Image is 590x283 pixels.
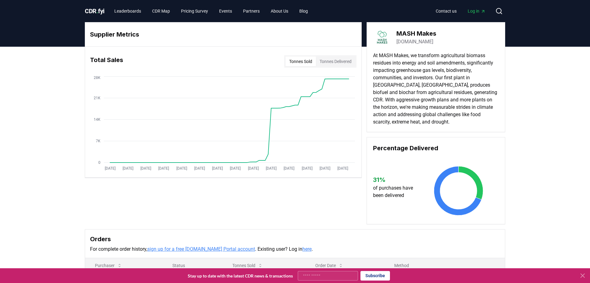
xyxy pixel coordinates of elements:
[285,57,316,66] button: Tonnes Sold
[238,6,265,17] a: Partners
[373,143,499,153] h3: Percentage Delivered
[431,6,490,17] nav: Main
[320,166,330,171] tspan: [DATE]
[98,160,100,165] tspan: 0
[85,7,104,15] a: CDR.fyi
[396,29,436,38] h3: MASH Makes
[176,6,213,17] a: Pricing Survey
[310,259,348,272] button: Order Date
[90,234,500,244] h3: Orders
[109,6,146,17] a: Leaderboards
[389,262,500,269] p: Method
[90,30,356,39] h3: Supplier Metrics
[214,6,237,17] a: Events
[431,6,462,17] a: Contact us
[396,38,433,45] a: [DOMAIN_NAME]
[94,96,100,100] tspan: 21K
[373,175,419,184] h3: 31 %
[337,166,348,171] tspan: [DATE]
[227,259,268,272] button: Tonnes Sold
[96,139,100,143] tspan: 7K
[373,52,499,126] p: At MASH Makes, we transform agricultural biomass residues into energy and soil amendments, signif...
[248,166,259,171] tspan: [DATE]
[147,246,255,252] a: sign up for a free [DOMAIN_NAME] Portal account
[194,166,205,171] tspan: [DATE]
[468,8,486,14] span: Log in
[85,7,104,15] span: CDR fyi
[158,166,169,171] tspan: [DATE]
[167,262,218,269] p: Status
[90,55,123,68] h3: Total Sales
[123,166,133,171] tspan: [DATE]
[96,7,98,15] span: .
[294,6,313,17] a: Blog
[266,166,277,171] tspan: [DATE]
[94,76,100,80] tspan: 28K
[302,246,312,252] a: here
[230,166,241,171] tspan: [DATE]
[90,259,127,272] button: Purchaser
[284,166,294,171] tspan: [DATE]
[94,117,100,122] tspan: 14K
[105,166,116,171] tspan: [DATE]
[302,166,313,171] tspan: [DATE]
[147,6,175,17] a: CDR Map
[176,166,187,171] tspan: [DATE]
[316,57,355,66] button: Tonnes Delivered
[373,29,390,46] img: MASH Makes-logo
[373,184,419,199] p: of purchases have been delivered
[212,166,223,171] tspan: [DATE]
[463,6,490,17] a: Log in
[266,6,293,17] a: About Us
[140,166,151,171] tspan: [DATE]
[109,6,313,17] nav: Main
[90,246,500,253] p: For complete order history, . Existing user? Log in .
